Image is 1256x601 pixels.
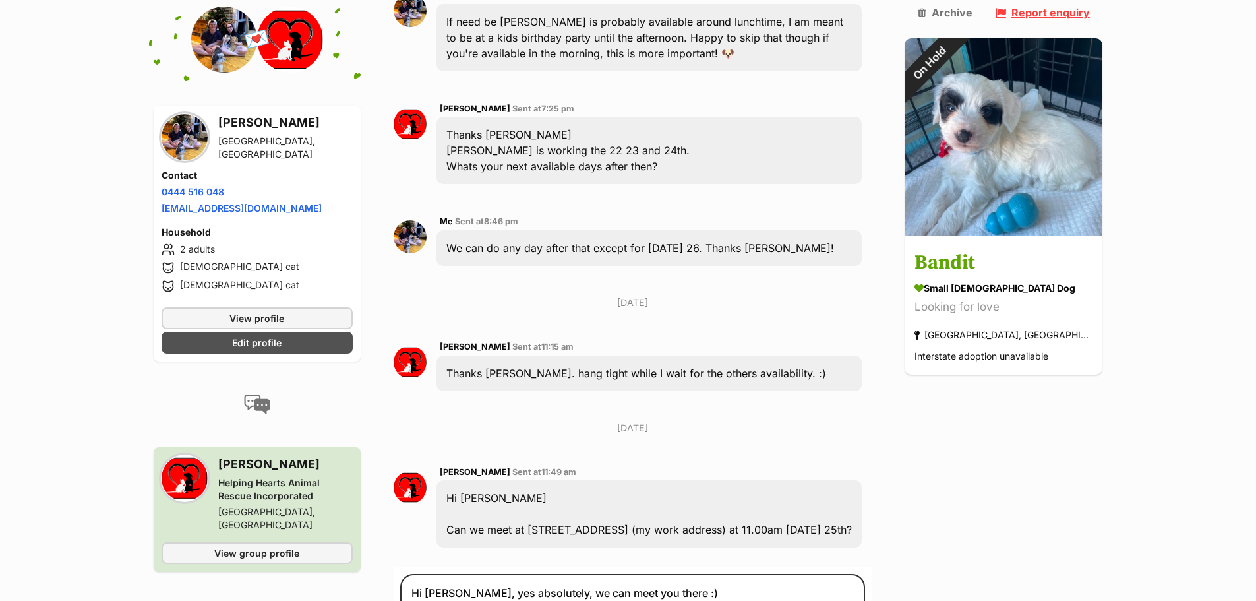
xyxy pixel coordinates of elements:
[162,307,353,329] a: View profile
[512,467,576,477] span: Sent at
[541,104,574,113] span: 7:25 pm
[244,395,270,414] img: conversation-icon-4a6f8262b818ee0b60e3300018af0b2d0b884aa5de6e9bcb8d3d4eeb1a70a7c4.svg
[541,467,576,477] span: 11:49 am
[394,296,872,309] p: [DATE]
[162,169,353,182] h4: Contact
[394,220,427,253] img: Bridget Gunn profile pic
[162,278,353,294] li: [DEMOGRAPHIC_DATA] cat
[162,203,322,214] a: [EMAIL_ADDRESS][DOMAIN_NAME]
[162,241,353,257] li: 2 adults
[162,114,208,160] img: Bridget Gunn profile pic
[905,239,1102,375] a: Bandit small [DEMOGRAPHIC_DATA] Dog Looking for love [GEOGRAPHIC_DATA], [GEOGRAPHIC_DATA] Interst...
[440,104,510,113] span: [PERSON_NAME]
[440,467,510,477] span: [PERSON_NAME]
[214,546,299,560] span: View group profile
[162,260,353,276] li: [DEMOGRAPHIC_DATA] cat
[218,135,353,161] div: [GEOGRAPHIC_DATA], [GEOGRAPHIC_DATA]
[436,117,862,184] div: Thanks [PERSON_NAME] [PERSON_NAME] is working the 22 23 and 24th. Whats your next available days ...
[232,336,282,350] span: Edit profile
[257,7,323,73] img: Helping Hearts Animal Rescue Incorporated profile pic
[436,480,862,548] div: Hi [PERSON_NAME] Can we meet at [STREET_ADDRESS] (my work address) at 11.00am [DATE] 25th?
[541,342,574,352] span: 11:15 am
[162,542,353,564] a: View group profile
[394,421,872,435] p: [DATE]
[162,186,224,197] a: 0444 516 048
[162,226,353,239] h4: Household
[229,311,284,325] span: View profile
[512,342,574,352] span: Sent at
[162,332,353,354] a: Edit profile
[918,7,972,18] a: Archive
[436,356,862,391] div: Thanks [PERSON_NAME]. hang tight while I wait for the others availability. :)
[218,113,353,132] h3: [PERSON_NAME]
[218,455,353,474] h3: [PERSON_NAME]
[905,38,1102,236] img: Bandit
[394,108,427,141] img: Daniela Matheson profile pic
[914,299,1092,317] div: Looking for love
[218,476,353,503] div: Helping Hearts Animal Rescue Incorporated
[914,327,1092,344] div: [GEOGRAPHIC_DATA], [GEOGRAPHIC_DATA]
[394,346,427,379] img: Daniela Matheson profile pic
[455,216,518,226] span: Sent at
[905,226,1102,239] a: On Hold
[440,342,510,352] span: [PERSON_NAME]
[242,26,272,54] span: 💌
[914,249,1092,278] h3: Bandit
[887,20,972,106] div: On Hold
[191,7,257,73] img: Bridget Gunn profile pic
[440,216,453,226] span: Me
[512,104,574,113] span: Sent at
[484,216,518,226] span: 8:46 pm
[394,471,427,504] img: Daniela Matheson profile pic
[436,230,862,266] div: We can do any day after that except for [DATE] 26. Thanks [PERSON_NAME]!
[218,505,353,532] div: [GEOGRAPHIC_DATA], [GEOGRAPHIC_DATA]
[914,351,1048,362] span: Interstate adoption unavailable
[162,455,208,501] img: Helping Hearts Animal Rescue Incorporated profile pic
[436,4,862,71] div: If need be [PERSON_NAME] is probably available around lunchtime, I am meant to be at a kids birth...
[996,7,1090,18] a: Report enquiry
[914,282,1092,296] div: small [DEMOGRAPHIC_DATA] Dog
